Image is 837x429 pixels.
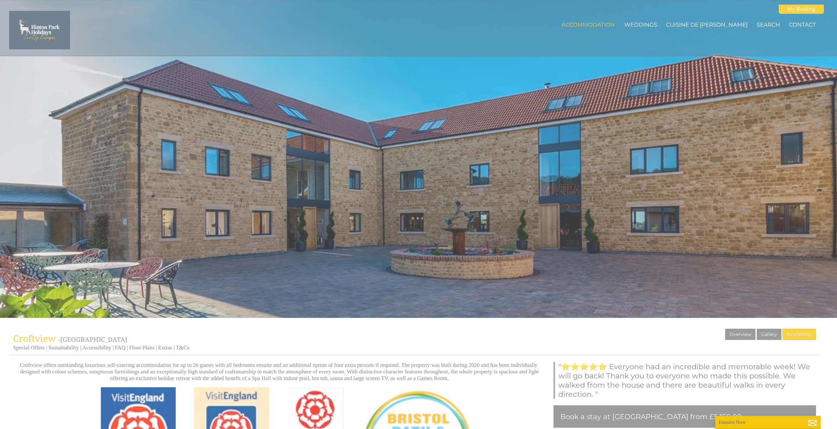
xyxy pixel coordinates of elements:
[554,405,816,428] a: Book a stay at [GEOGRAPHIC_DATA] from £5,150.00
[666,21,748,28] a: Cuisine de [PERSON_NAME]
[58,335,127,344] span: -
[719,419,817,425] p: Enquire Now
[757,21,780,28] a: Search
[624,21,657,28] a: Weddings
[129,345,155,351] a: Floor Plans
[13,362,546,382] p: Croftview offers outstanding luxurious self-catering accommodation for up to 26 guests with all b...
[13,345,45,351] a: Special Offers
[115,345,125,351] a: FAQ
[757,329,781,340] a: Gallery
[13,332,56,345] span: Croftview
[83,345,111,351] a: Accessibility
[48,345,79,351] a: Sustainability
[158,345,172,351] a: Extras
[554,362,816,399] blockquote: "⭐⭐⭐⭐⭐ Everyone had an incredible and memorable week! We will go back! Thank you to everyone who ...
[9,11,70,49] img: Hinton Park Holidays Ltd
[779,5,824,14] a: My Booking
[60,335,127,344] a: [GEOGRAPHIC_DATA]
[782,329,816,340] a: Availability
[13,332,58,345] a: Croftview
[789,21,816,28] a: Contact
[176,345,189,351] a: T&Cs
[562,21,615,28] a: Accommodation
[725,329,755,340] a: Overview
